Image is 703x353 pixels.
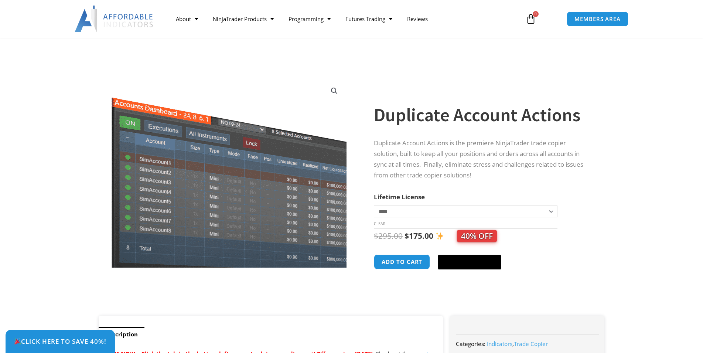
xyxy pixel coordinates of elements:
nav: Menu [168,10,517,27]
label: Lifetime License [374,193,425,201]
span: 0 [533,11,539,17]
button: Add to cart [374,254,430,269]
a: Futures Trading [338,10,400,27]
img: ✨ [436,232,444,240]
a: MEMBERS AREA [567,11,628,27]
a: 0 [515,8,547,30]
a: View full-screen image gallery [328,84,341,98]
a: Clear options [374,221,385,226]
span: MEMBERS AREA [574,16,621,22]
span: $ [405,231,409,241]
img: 🎉 [14,338,21,344]
span: $ [374,231,378,241]
a: Programming [281,10,338,27]
a: NinjaTrader Products [205,10,281,27]
bdi: 175.00 [405,231,433,241]
span: Click Here to save 40%! [14,338,106,344]
span: 40% OFF [457,230,497,242]
iframe: PayPal Message 1 [374,279,590,286]
a: Reviews [400,10,435,27]
button: Buy with GPay [438,255,501,269]
h1: Duplicate Account Actions [374,102,590,128]
img: LogoAI | Affordable Indicators – NinjaTrader [75,6,154,32]
p: Duplicate Account Actions is the premiere NinjaTrader trade copier solution, built to keep all yo... [374,138,590,181]
a: 🎉Click Here to save 40%! [6,330,115,353]
bdi: 295.00 [374,231,403,241]
a: About [168,10,205,27]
